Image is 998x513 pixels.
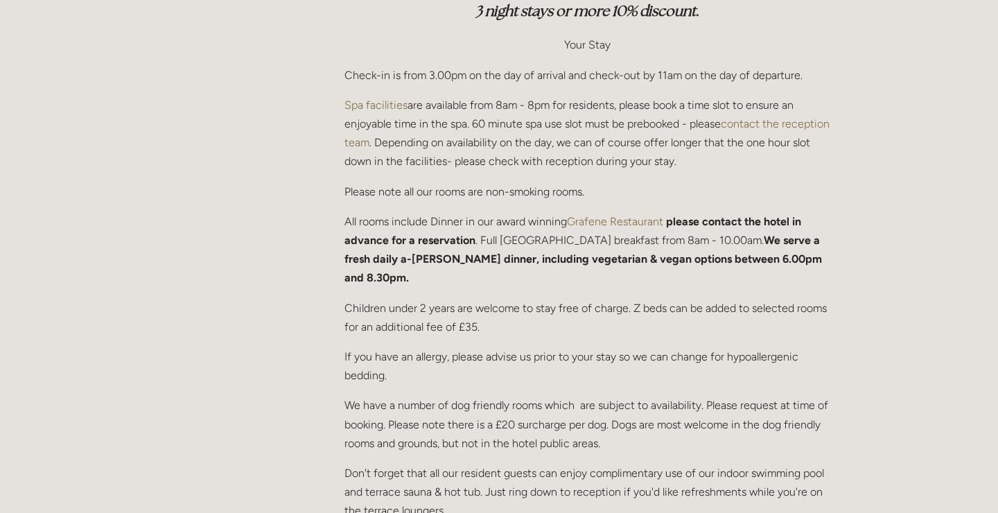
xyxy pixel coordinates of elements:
[344,347,830,385] p: If you have an allergy, please advise us prior to your stay so we can change for hypoallergenic b...
[344,396,830,453] p: We have a number of dog friendly rooms which are subject to availability. Please request at time ...
[567,215,663,228] a: Grafene Restaurant
[344,66,830,85] p: Check-in is from 3.00pm on the day of arrival and check-out by 11am on the day of departure.
[344,35,830,54] p: Your Stay
[344,96,830,171] p: are available from 8am - 8pm for residents, please book a time slot to ensure an enjoyable time i...
[344,212,830,288] p: All rooms include Dinner in our award winning . Full [GEOGRAPHIC_DATA] breakfast from 8am - 10.00am.
[344,299,830,336] p: Children under 2 years are welcome to stay free of charge. Z beds can be added to selected rooms ...
[344,98,408,112] a: Spa facilities
[344,234,825,284] strong: We serve a fresh daily a-[PERSON_NAME] dinner, including vegetarian & vegan options between 6.00p...
[475,1,699,20] em: 3 night stays or more 10% discount.
[344,182,830,201] p: Please note all our rooms are non-smoking rooms.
